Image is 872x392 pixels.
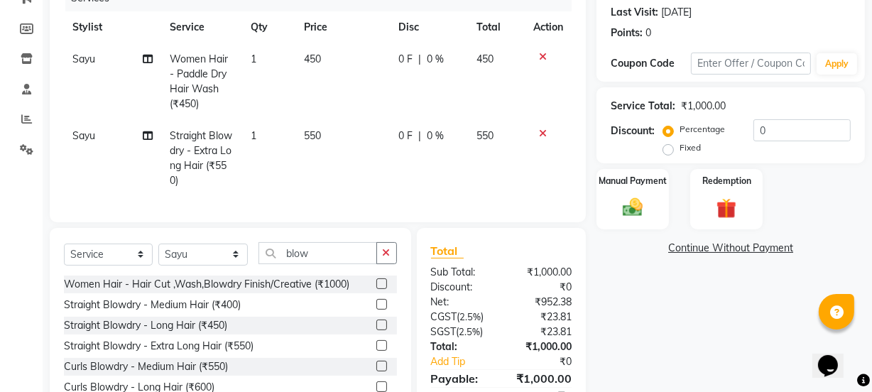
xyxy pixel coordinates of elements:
[418,52,421,67] span: |
[611,56,691,71] div: Coupon Code
[431,310,457,323] span: CGST
[702,175,751,187] label: Redemption
[501,325,582,339] div: ₹23.81
[501,370,582,387] div: ₹1,000.00
[501,280,582,295] div: ₹0
[616,196,649,219] img: _cash.svg
[305,53,322,65] span: 450
[501,310,582,325] div: ₹23.81
[420,370,501,387] div: Payable:
[242,11,296,43] th: Qty
[418,129,421,143] span: |
[611,5,658,20] div: Last Visit:
[420,354,515,369] a: Add Tip
[64,277,349,292] div: Women Hair - Hair Cut ,Wash,Blowdry Finish/Creative (₹1000)
[680,123,725,136] label: Percentage
[476,129,494,142] span: 550
[611,124,655,138] div: Discount:
[64,359,228,374] div: Curls Blowdry - Medium Hair (₹550)
[427,52,444,67] span: 0 %
[72,129,95,142] span: Sayu
[161,11,242,43] th: Service
[431,325,457,338] span: SGST
[525,11,572,43] th: Action
[305,129,322,142] span: 550
[812,335,858,378] iframe: chat widget
[476,53,494,65] span: 450
[599,241,862,256] a: Continue Without Payment
[501,265,582,280] div: ₹1,000.00
[390,11,468,43] th: Disc
[691,53,811,75] input: Enter Offer / Coupon Code
[431,244,464,258] span: Total
[420,295,501,310] div: Net:
[681,99,726,114] div: ₹1,000.00
[296,11,391,43] th: Price
[420,280,501,295] div: Discount:
[251,53,256,65] span: 1
[611,26,643,40] div: Points:
[420,339,501,354] div: Total:
[645,26,651,40] div: 0
[170,53,228,110] span: Women Hair - Paddle Dry Hair Wash (₹450)
[420,310,501,325] div: ( )
[398,52,413,67] span: 0 F
[64,298,241,312] div: Straight Blowdry - Medium Hair (₹400)
[398,129,413,143] span: 0 F
[515,354,582,369] div: ₹0
[710,196,743,221] img: _gift.svg
[817,53,857,75] button: Apply
[661,5,692,20] div: [DATE]
[64,11,161,43] th: Stylist
[170,129,232,187] span: Straight Blowdry - Extra Long Hair (₹550)
[427,129,444,143] span: 0 %
[460,311,481,322] span: 2.5%
[468,11,525,43] th: Total
[599,175,667,187] label: Manual Payment
[420,265,501,280] div: Sub Total:
[258,242,376,264] input: Search or Scan
[459,326,481,337] span: 2.5%
[680,141,701,154] label: Fixed
[64,318,227,333] div: Straight Blowdry - Long Hair (₹450)
[501,339,582,354] div: ₹1,000.00
[501,295,582,310] div: ₹952.38
[420,325,501,339] div: ( )
[72,53,95,65] span: Sayu
[64,339,254,354] div: Straight Blowdry - Extra Long Hair (₹550)
[611,99,675,114] div: Service Total:
[251,129,256,142] span: 1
